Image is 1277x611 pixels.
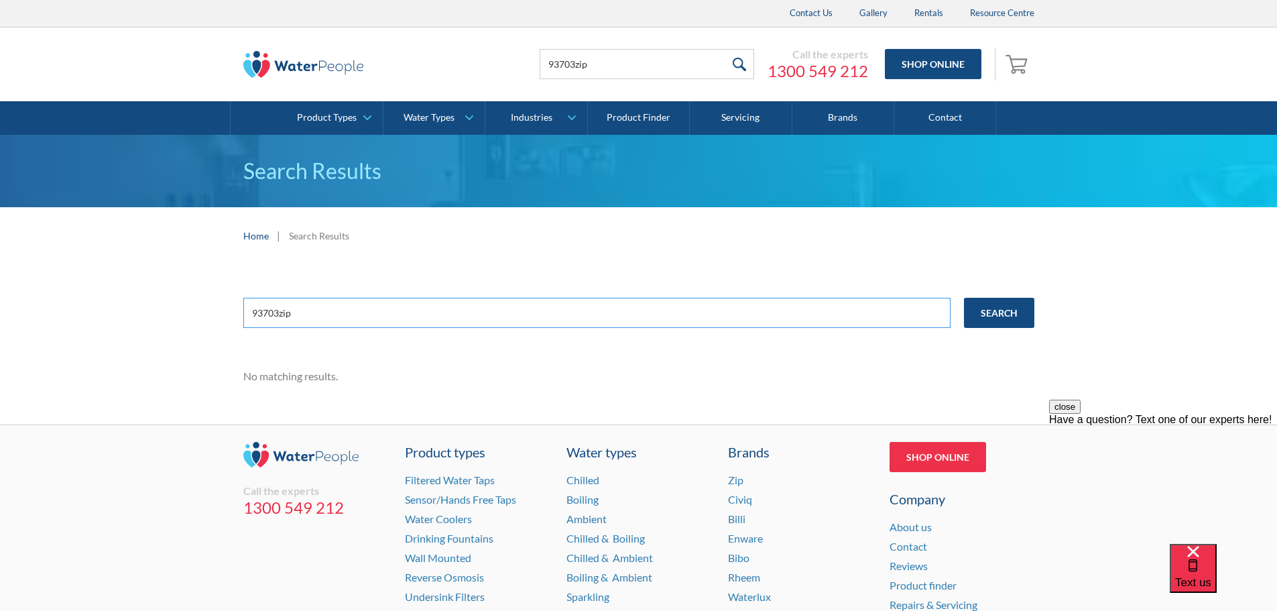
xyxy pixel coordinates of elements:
a: About us [890,520,932,533]
a: Water Types [383,101,485,135]
a: Waterlux [728,590,771,603]
a: Sparkling [566,590,609,603]
a: Shop Online [890,442,986,472]
a: Shop Online [885,49,981,79]
div: Company [890,489,1034,509]
a: Product Types [282,101,383,135]
iframe: podium webchat widget bubble [1170,544,1277,611]
input: e.g. chilled water cooler [243,298,951,328]
a: Chilled & Ambient [566,551,653,564]
a: Filtered Water Taps [405,474,495,486]
input: Search products [540,49,754,79]
a: Undersink Filters [405,590,485,603]
a: Home [243,229,269,243]
a: Repairs & Servicing [890,598,977,611]
a: Billi [728,512,745,525]
div: Call the experts [768,48,868,61]
a: Contact [894,101,996,135]
a: Product finder [890,579,957,592]
div: Industries [511,112,552,123]
h1: Search Results [243,155,1034,187]
a: Water types [566,442,711,462]
a: Zip [728,474,743,486]
a: Product Finder [588,101,690,135]
a: Reverse Osmosis [405,571,484,584]
img: The Water People [243,51,364,78]
input: Search [964,298,1034,328]
a: Chilled [566,474,599,486]
div: No matching results. [243,368,1034,384]
a: Drinking Fountains [405,532,493,545]
div: Water Types [404,112,454,123]
div: | [276,227,282,243]
a: Civiq [728,493,752,506]
a: 1300 549 212 [768,61,868,81]
a: Contact [890,540,927,553]
div: Product Types [297,112,357,123]
a: Rheem [728,571,760,584]
iframe: podium webchat widget prompt [1049,400,1277,561]
div: Call the experts [243,484,388,498]
div: Search Results [289,229,349,243]
a: Boiling & Ambient [566,571,652,584]
a: Servicing [690,101,792,135]
a: Open empty cart [1002,48,1034,80]
img: shopping cart [1006,53,1031,74]
a: Brands [792,101,894,135]
a: Bibo [728,551,749,564]
div: Brands [728,442,873,462]
a: Industries [485,101,587,135]
a: Ambient [566,512,607,525]
a: Chilled & Boiling [566,532,645,545]
a: Enware [728,532,763,545]
a: Product types [405,442,550,462]
a: Sensor/Hands Free Taps [405,493,516,506]
a: Reviews [890,559,928,572]
a: Water Coolers [405,512,472,525]
a: 1300 549 212 [243,498,388,518]
a: Wall Mounted [405,551,471,564]
a: Boiling [566,493,599,506]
